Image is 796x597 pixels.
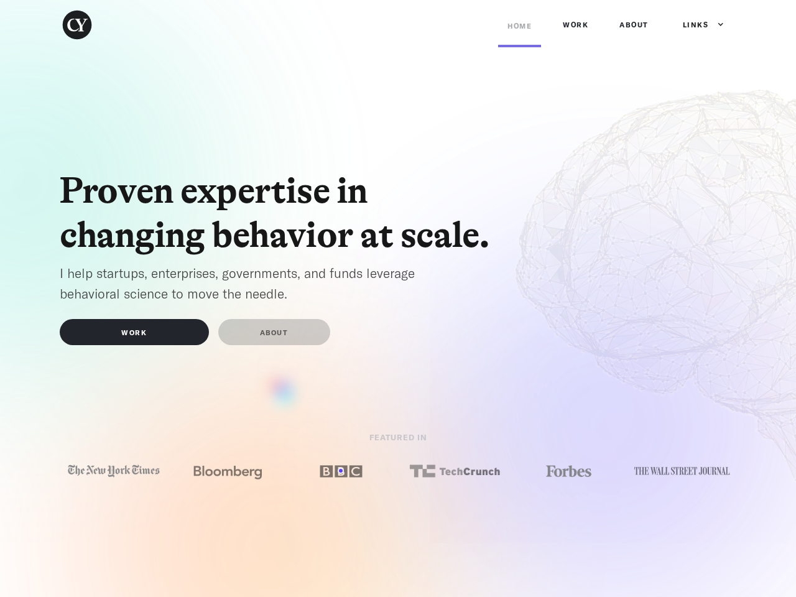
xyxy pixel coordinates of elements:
[670,6,724,44] div: Links
[60,263,458,303] p: I help startups, enterprises, governments, and funds leverage behavioral science to move the needle.
[60,7,110,42] a: home
[683,19,709,31] div: Links
[60,319,209,345] a: WORK
[243,430,553,450] p: FEATURED IN
[498,7,541,47] a: Home
[218,319,330,345] a: ABOUT
[60,169,507,257] h1: Proven expertise in changing behavior at scale.
[553,6,598,44] a: Work
[610,6,658,44] a: ABOUT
